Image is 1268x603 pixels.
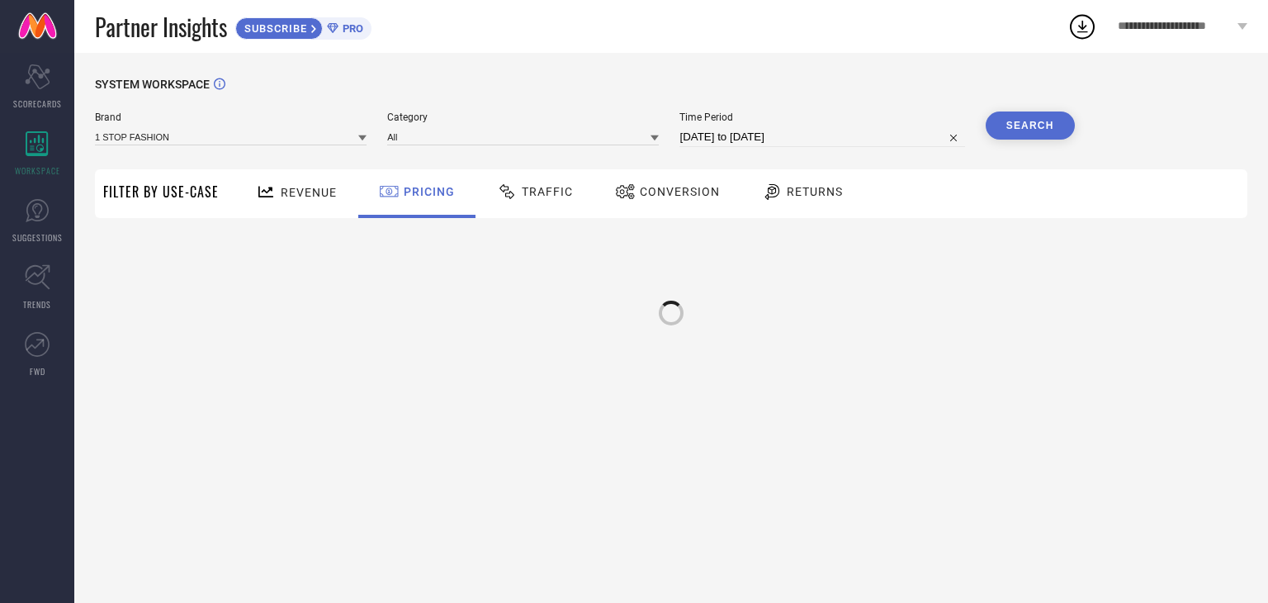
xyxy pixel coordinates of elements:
[679,127,964,147] input: Select time period
[13,97,62,110] span: SCORECARDS
[404,185,455,198] span: Pricing
[679,112,964,123] span: Time Period
[787,185,843,198] span: Returns
[640,185,720,198] span: Conversion
[103,182,219,202] span: Filter By Use-Case
[986,112,1075,140] button: Search
[95,112,367,123] span: Brand
[236,22,311,35] span: SUBSCRIBE
[281,186,337,199] span: Revenue
[95,78,210,91] span: SYSTEM WORKSPACE
[15,164,60,177] span: WORKSPACE
[1067,12,1097,41] div: Open download list
[30,365,45,377] span: FWD
[338,22,363,35] span: PRO
[235,13,371,40] a: SUBSCRIBEPRO
[23,298,51,311] span: TRENDS
[12,231,63,244] span: SUGGESTIONS
[95,10,227,44] span: Partner Insights
[522,185,573,198] span: Traffic
[387,112,659,123] span: Category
